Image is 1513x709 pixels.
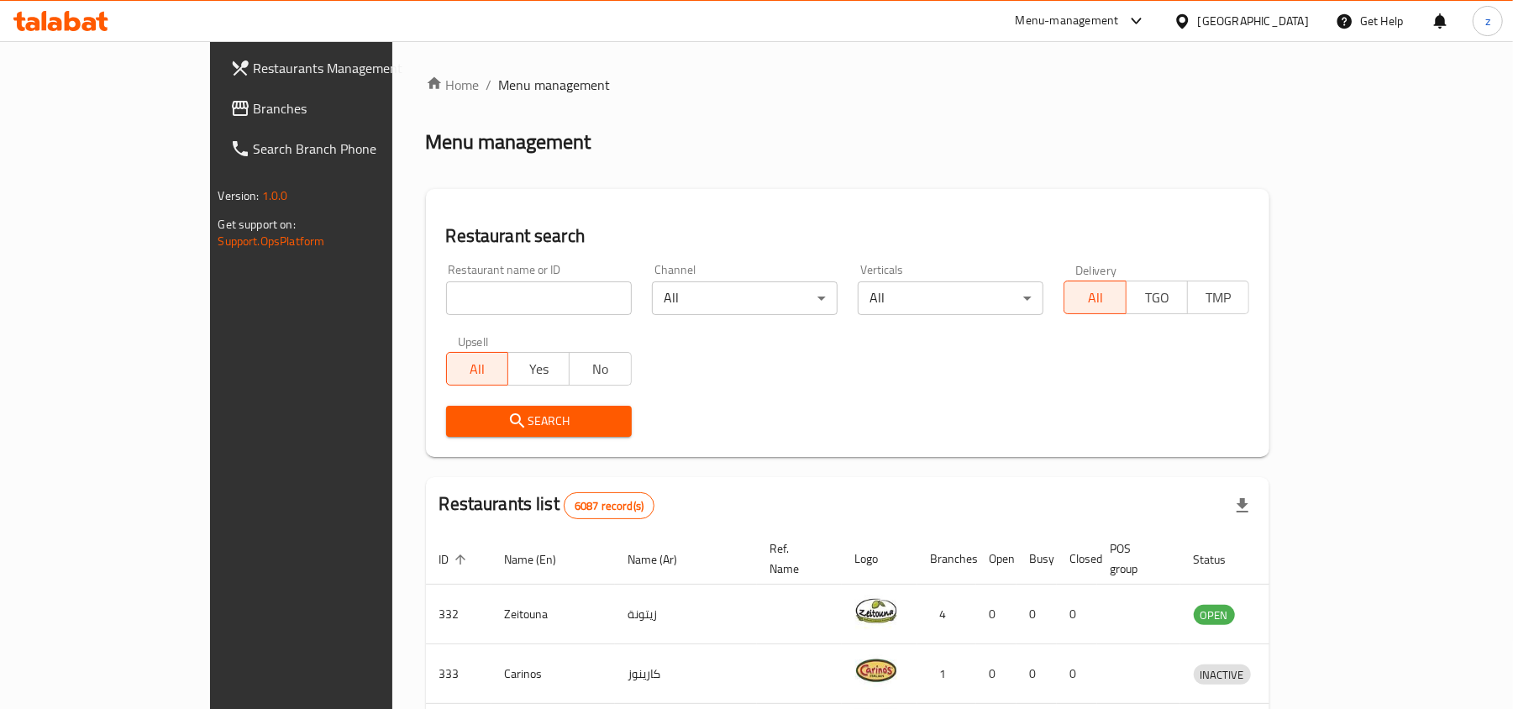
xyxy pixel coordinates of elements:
[1194,665,1251,685] span: INACTIVE
[1187,281,1249,314] button: TMP
[1017,533,1057,585] th: Busy
[917,585,976,644] td: 4
[1057,585,1097,644] td: 0
[564,492,654,519] div: Total records count
[217,129,463,169] a: Search Branch Phone
[254,139,449,159] span: Search Branch Phone
[217,48,463,88] a: Restaurants Management
[262,185,288,207] span: 1.0.0
[254,58,449,78] span: Restaurants Management
[1194,606,1235,625] span: OPEN
[486,75,492,95] li: /
[1017,585,1057,644] td: 0
[565,498,654,514] span: 6087 record(s)
[460,411,618,432] span: Search
[458,335,489,347] label: Upsell
[515,357,563,381] span: Yes
[615,585,757,644] td: زيتونة
[976,585,1017,644] td: 0
[446,406,632,437] button: Search
[439,491,655,519] h2: Restaurants list
[426,129,591,155] h2: Menu management
[976,533,1017,585] th: Open
[628,549,700,570] span: Name (Ar)
[1195,286,1242,310] span: TMP
[439,549,471,570] span: ID
[507,352,570,386] button: Yes
[569,352,631,386] button: No
[426,75,1270,95] nav: breadcrumb
[917,644,976,704] td: 1
[1064,281,1126,314] button: All
[1016,11,1119,31] div: Menu-management
[770,538,822,579] span: Ref. Name
[218,230,325,252] a: Support.OpsPlatform
[218,185,260,207] span: Version:
[1485,12,1490,30] span: z
[976,644,1017,704] td: 0
[917,533,976,585] th: Branches
[499,75,611,95] span: Menu management
[446,352,508,386] button: All
[1071,286,1119,310] span: All
[491,644,615,704] td: Carinos
[858,281,1043,315] div: All
[1194,549,1248,570] span: Status
[1017,644,1057,704] td: 0
[842,533,917,585] th: Logo
[446,223,1250,249] h2: Restaurant search
[1133,286,1181,310] span: TGO
[1111,538,1160,579] span: POS group
[1057,533,1097,585] th: Closed
[855,649,897,691] img: Carinos
[1194,605,1235,625] div: OPEN
[615,644,757,704] td: كارينوز
[454,357,502,381] span: All
[491,585,615,644] td: Zeitouna
[576,357,624,381] span: No
[1198,12,1309,30] div: [GEOGRAPHIC_DATA]
[218,213,296,235] span: Get support on:
[855,590,897,632] img: Zeitouna
[1126,281,1188,314] button: TGO
[254,98,449,118] span: Branches
[505,549,579,570] span: Name (En)
[446,281,632,315] input: Search for restaurant name or ID..
[1057,644,1097,704] td: 0
[1222,486,1263,526] div: Export file
[1075,264,1117,276] label: Delivery
[652,281,838,315] div: All
[217,88,463,129] a: Branches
